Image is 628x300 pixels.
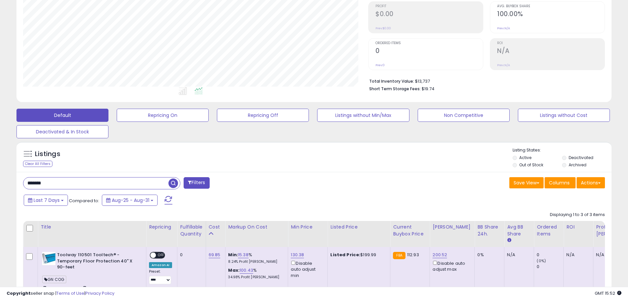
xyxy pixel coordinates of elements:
[42,276,66,283] span: GN COG
[238,252,249,258] a: 15.38
[507,237,511,243] small: Avg BB Share.
[225,221,288,247] th: The percentage added to the cost of goods (COGS) that forms the calculator for Min & Max prices.
[418,109,510,122] button: Non Competitive
[477,224,501,237] div: BB Share 24h.
[42,252,141,299] div: ASIN:
[291,224,325,231] div: Min Price
[549,179,570,186] span: Columns
[228,259,283,264] p: 8.24% Profit [PERSON_NAME]
[566,252,588,258] div: N/A
[228,275,283,280] p: 34.98% Profit [PERSON_NAME]
[34,197,60,204] span: Last 7 Days
[433,252,447,258] a: 200.52
[117,109,209,122] button: Repricing On
[16,125,108,138] button: Deactivated & In Stock
[156,253,166,258] span: OFF
[41,224,143,231] div: Title
[369,78,414,84] b: Total Inventory Value:
[369,86,421,92] b: Short Term Storage Fees:
[497,10,605,19] h2: 100.00%
[509,177,544,188] button: Save View
[35,150,60,159] h5: Listings
[369,77,600,85] li: $13,737
[16,109,108,122] button: Default
[375,63,385,67] small: Prev: 0
[317,109,409,122] button: Listings without Min/Max
[513,147,612,153] p: Listing States:
[497,41,605,45] span: ROI
[7,290,31,296] strong: Copyright
[23,161,52,167] div: Clear All Filters
[7,290,114,297] div: seller snap | |
[519,155,531,160] label: Active
[228,252,238,258] b: Min:
[497,47,605,56] h2: N/A
[228,252,283,264] div: %
[518,109,610,122] button: Listings without Cost
[228,267,283,280] div: %
[393,224,427,237] div: Current Buybox Price
[57,252,137,272] b: Toolway 110501 Tooltech® - Temporary Floor Protection 40" X 90-feet
[240,267,253,274] a: 100.43
[228,224,285,231] div: Markup on Cost
[149,262,172,268] div: Amazon AI
[85,290,114,296] a: Privacy Policy
[375,10,483,19] h2: $0.00
[550,212,605,218] div: Displaying 1 to 3 of 3 items
[537,258,546,263] small: (0%)
[519,162,543,168] label: Out of Stock
[595,290,621,296] span: 2025-09-8 15:52 GMT
[566,224,590,231] div: ROI
[291,252,304,258] a: 130.38
[24,195,68,206] button: Last 7 Days
[577,177,605,188] button: Actions
[422,86,434,92] span: $19.74
[375,26,391,30] small: Prev: $0.00
[497,26,510,30] small: Prev: N/A
[330,252,360,258] b: Listed Price:
[209,252,221,258] a: 69.85
[497,5,605,8] span: Avg. Buybox Share
[569,155,593,160] label: Deactivated
[217,109,309,122] button: Repricing Off
[537,264,563,270] div: 0
[102,195,158,206] button: Aug-25 - Aug-31
[184,177,209,189] button: Filters
[209,224,223,231] div: Cost
[545,177,576,188] button: Columns
[69,198,99,204] span: Compared to:
[507,252,529,258] div: N/A
[56,290,84,296] a: Terms of Use
[537,224,561,237] div: Ordered Items
[42,252,55,265] img: 41KinrqK2RL._SL40_.jpg
[291,259,322,279] div: Disable auto adjust min
[497,63,510,67] small: Prev: N/A
[407,252,419,258] span: 112.93
[507,224,531,237] div: Avg BB Share
[330,252,385,258] div: $199.99
[433,259,469,272] div: Disable auto adjust max
[149,224,174,231] div: Repricing
[433,224,472,231] div: [PERSON_NAME]
[393,252,405,259] small: FBA
[180,224,203,237] div: Fulfillable Quantity
[375,41,483,45] span: Ordered Items
[569,162,586,168] label: Archived
[330,224,387,231] div: Listed Price
[375,47,483,56] h2: 0
[477,252,499,258] div: 0%
[180,252,200,258] div: 0
[537,252,563,258] div: 0
[149,269,172,284] div: Preset:
[112,197,149,204] span: Aug-25 - Aug-31
[228,267,240,273] b: Max:
[375,5,483,8] span: Profit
